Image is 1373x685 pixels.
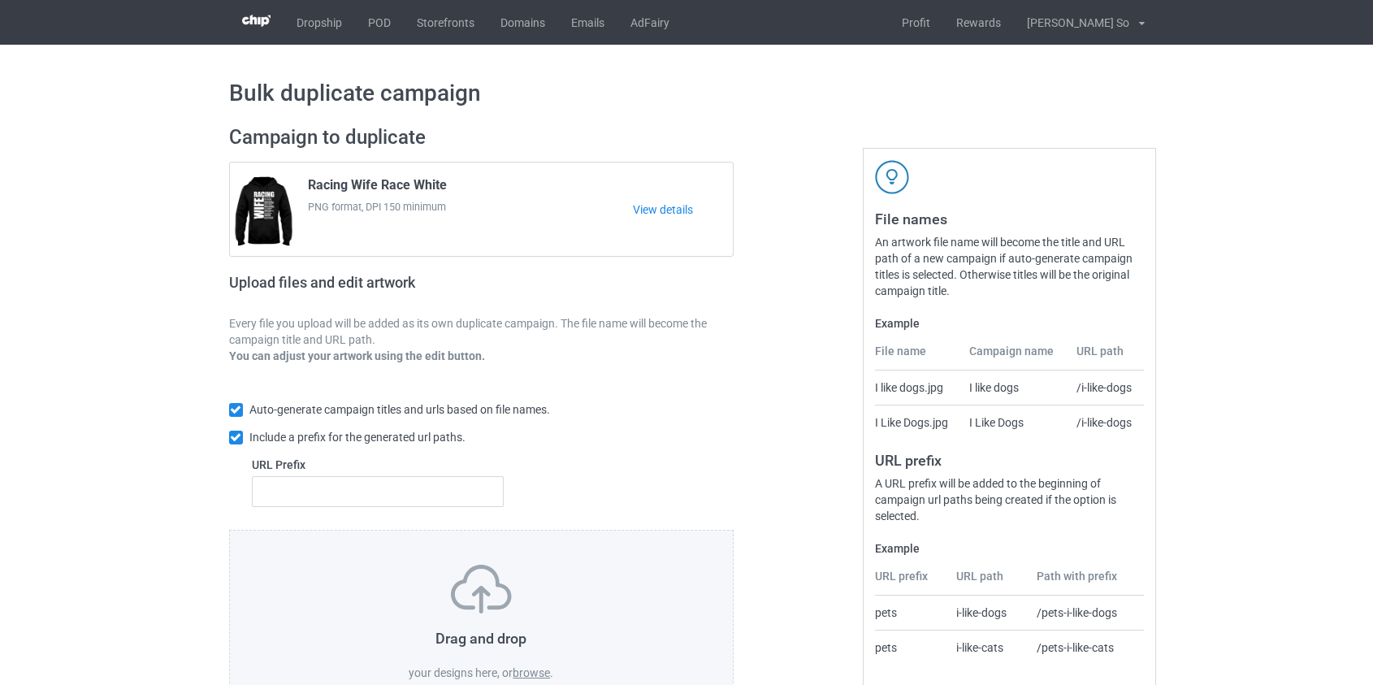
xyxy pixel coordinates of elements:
[1068,371,1144,405] td: /i-like-dogs
[960,371,1068,405] td: I like dogs
[451,565,512,613] img: svg+xml;base64,PD94bWwgdmVyc2lvbj0iMS4wIiBlbmNvZGluZz0iVVRGLTgiPz4KPHN2ZyB3aWR0aD0iNzVweCIgaGVpZ2...
[875,160,909,194] img: svg+xml;base64,PD94bWwgdmVyc2lvbj0iMS4wIiBlbmNvZGluZz0iVVRGLTgiPz4KPHN2ZyB3aWR0aD0iNDJweCIgaGVpZ2...
[229,315,734,348] p: Every file you upload will be added as its own duplicate campaign. The file name will become the ...
[1028,596,1144,630] td: /pets-i-like-dogs
[947,568,1028,596] th: URL path
[308,199,634,215] span: PNG format, DPI 150 minimum
[229,79,1145,108] h1: Bulk duplicate campaign
[875,451,1144,470] h3: URL prefix
[1014,2,1129,43] div: [PERSON_NAME] So
[875,371,960,405] td: I like dogs.jpg
[229,349,485,362] b: You can adjust your artwork using the edit button.
[1028,568,1144,596] th: Path with prefix
[947,596,1028,630] td: i-like-dogs
[947,630,1028,665] td: i-like-cats
[1028,630,1144,665] td: /pets-i-like-cats
[633,202,733,218] a: View details
[960,343,1068,371] th: Campaign name
[264,629,699,648] h3: Drag and drop
[550,666,553,679] span: .
[875,405,960,440] td: I Like Dogs.jpg
[875,210,1144,228] h3: File names
[875,234,1144,299] div: An artwork file name will become the title and URL path of a new campaign if auto-generate campai...
[875,568,948,596] th: URL prefix
[229,125,734,150] h2: Campaign to duplicate
[875,596,948,630] td: pets
[875,315,1144,332] label: Example
[252,457,505,473] label: URL Prefix
[960,405,1068,440] td: I Like Dogs
[513,666,550,679] label: browse
[875,343,960,371] th: File name
[875,475,1144,524] div: A URL prefix will be added to the beginning of campaign url paths being created if the option is ...
[875,540,1144,557] label: Example
[409,666,513,679] span: your designs here, or
[229,274,532,304] h2: Upload files and edit artwork
[308,177,447,199] span: Racing Wife Race White
[1068,405,1144,440] td: /i-like-dogs
[242,15,271,27] img: 3d383065fc803cdd16c62507c020ddf8.png
[875,630,948,665] td: pets
[249,403,550,416] span: Auto-generate campaign titles and urls based on file names.
[249,431,466,444] span: Include a prefix for the generated url paths.
[1068,343,1144,371] th: URL path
